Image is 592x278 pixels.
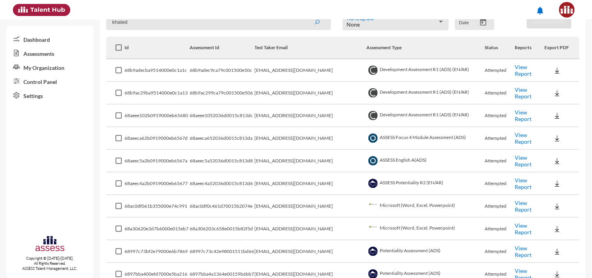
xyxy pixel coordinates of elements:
td: [EMAIL_ADDRESS][DOMAIN_NAME] [255,241,367,263]
a: View Report [515,177,532,190]
td: [EMAIL_ADDRESS][DOMAIN_NAME] [255,59,367,82]
a: View Report [515,245,532,258]
td: Microsoft (Word, Excel, Powerpoint) [366,195,485,218]
td: [EMAIL_ADDRESS][DOMAIN_NAME] [255,173,367,195]
td: Development Assessment R1 (ADS) (EN/AR) [366,105,485,127]
td: 68aeec5a2b0919000eb6567a [125,150,190,173]
td: Development Assessment R1 (ADS) (EN/AR) [366,59,485,82]
td: ASSESS English A(ADS) [366,150,485,173]
button: Open calendar [476,18,490,27]
td: ASSESS Potentiality R2 (EN/AR) [366,173,485,195]
td: [EMAIL_ADDRESS][DOMAIN_NAME] [255,150,367,173]
td: 68aeee1052036d0015c813dc [190,105,255,127]
a: View Report [515,154,532,168]
td: 68b9adecba9514000e0c1a1c [125,59,190,82]
td: 68aeeca652036d0015c813da [190,127,255,150]
th: Status [485,37,515,59]
a: View Report [515,86,532,100]
a: View Report [515,64,532,77]
td: Potentiality Assessment (ADS) [366,241,485,263]
a: Assessments [6,46,94,60]
td: 68997c73c42e98001511bd66 [190,241,255,263]
a: View Report [515,109,532,122]
td: 68b9ac29ba9514000e0c1a13 [125,82,190,105]
td: 68aeec4a2b0919000eb65677 [125,173,190,195]
span: Download PDF [533,19,565,25]
td: 68ac0df061b355000e74c991 [125,195,190,218]
a: View Report [515,222,532,235]
mat-icon: notifications [536,6,545,15]
td: 68a30620e3d7b6000e015eb7 [125,218,190,241]
td: Attempted [485,218,515,241]
td: Attempted [485,59,515,82]
td: [EMAIL_ADDRESS][DOMAIN_NAME] [255,127,367,150]
td: [EMAIL_ADDRESS][DOMAIN_NAME] [255,218,367,241]
td: 68aeec5a52036d0015c813d8 [190,150,255,173]
th: Id [125,37,190,59]
p: Copyright © [DATE]-[DATE]. All Rights Reserved. ASSESS Talent Management, LLC. [6,256,94,271]
a: Dashboard [6,32,94,46]
td: 68ac0df0c461d70015b2074e [190,195,255,218]
td: [EMAIL_ADDRESS][DOMAIN_NAME] [255,82,367,105]
td: [EMAIL_ADDRESS][DOMAIN_NAME] [255,105,367,127]
td: Microsoft (Word, Excel, Powerpoint) [366,218,485,241]
a: View Report [515,132,532,145]
a: Control Panel [6,74,94,88]
td: Attempted [485,173,515,195]
td: Attempted [485,241,515,263]
img: assesscompany-logo.png [35,235,65,254]
td: [EMAIL_ADDRESS][DOMAIN_NAME] [255,195,367,218]
td: 68997c73bf2e79000e6b7869 [125,241,190,263]
td: 68aeeca62b0919000eb6567d [125,127,190,150]
td: 68aeee102b0919000eb65680 [125,105,190,127]
th: Reports [515,37,545,59]
span: None [347,21,360,28]
th: Assessment Id [190,37,255,59]
a: Settings [6,88,94,102]
td: 68b9adec9ca79c001500e50c [190,59,255,82]
td: 68a306203c658e0015b82f5d [190,218,255,241]
td: 68b9ac299ca79c001500e506 [190,82,255,105]
td: ASSESS Focus 4 Module Assessment (ADS) [366,127,485,150]
a: View Report [515,200,532,213]
td: 68aeec4a52036d0015c813d6 [190,173,255,195]
th: Test Taker Email [255,37,367,59]
button: Download PDF [527,16,572,29]
a: My Organization [6,60,94,74]
th: Assessment Type [366,37,485,59]
td: Attempted [485,150,515,173]
td: Attempted [485,105,515,127]
td: Attempted [485,82,515,105]
th: Export PDF [545,37,580,59]
td: Attempted [485,127,515,150]
td: Attempted [485,195,515,218]
input: Search by name, token, assessment type, etc. [106,14,331,30]
td: Development Assessment R1 (ADS) (EN/AR) [366,82,485,105]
